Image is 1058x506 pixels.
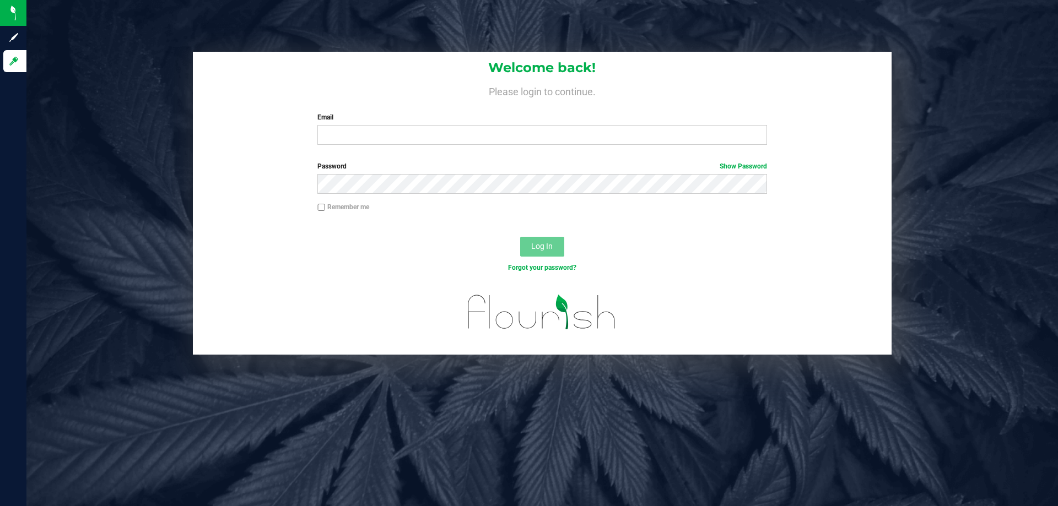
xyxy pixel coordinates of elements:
[193,84,892,97] h4: Please login to continue.
[8,32,19,43] inline-svg: Sign up
[508,264,576,271] a: Forgot your password?
[8,56,19,67] inline-svg: Log in
[455,284,629,340] img: flourish_logo.svg
[520,237,564,257] button: Log In
[317,162,347,170] span: Password
[317,204,325,211] input: Remember me
[317,202,369,212] label: Remember me
[317,112,766,122] label: Email
[193,61,892,75] h1: Welcome back!
[720,162,767,170] a: Show Password
[531,242,553,251] span: Log In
